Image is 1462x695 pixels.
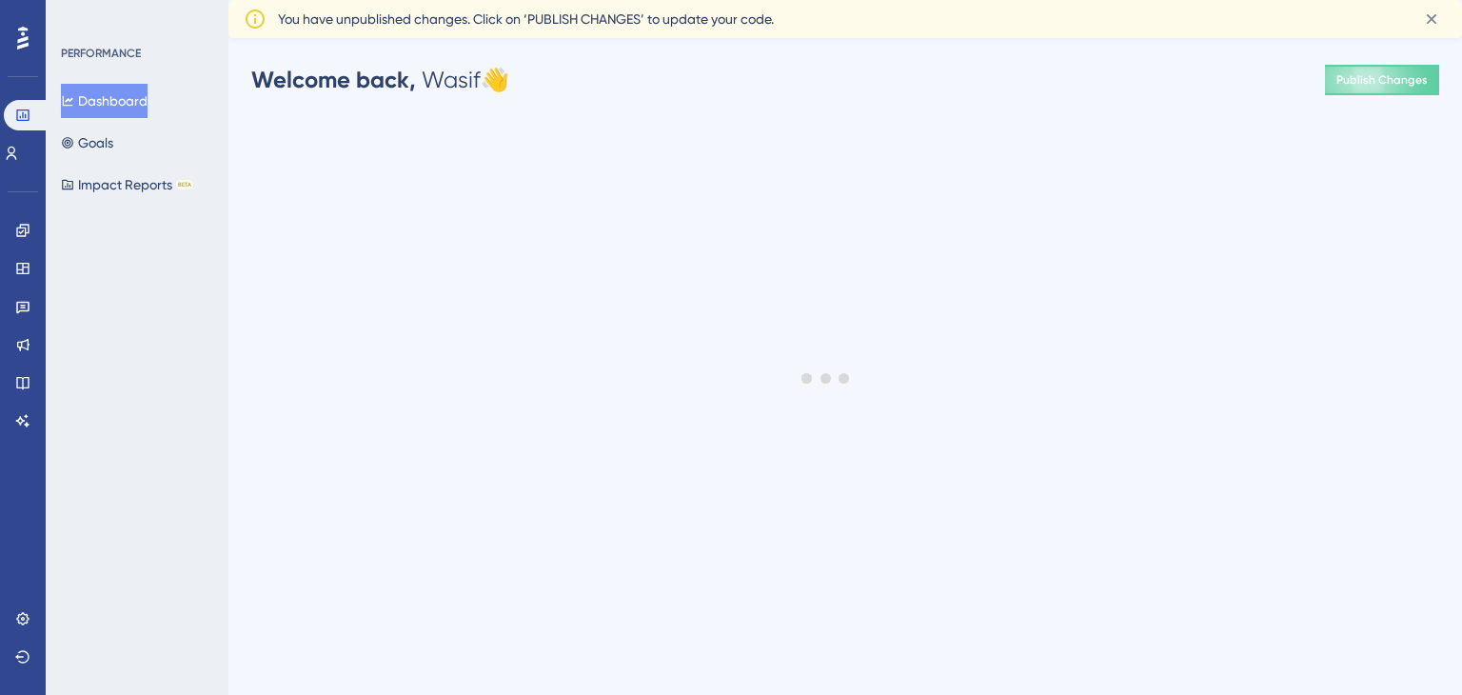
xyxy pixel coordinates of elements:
[251,65,509,95] div: Wasif 👋
[1325,65,1439,95] button: Publish Changes
[1336,72,1428,88] span: Publish Changes
[61,168,193,202] button: Impact ReportsBETA
[61,46,141,61] div: PERFORMANCE
[251,66,416,93] span: Welcome back,
[176,180,193,189] div: BETA
[278,8,774,30] span: You have unpublished changes. Click on ‘PUBLISH CHANGES’ to update your code.
[61,126,113,160] button: Goals
[61,84,148,118] button: Dashboard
